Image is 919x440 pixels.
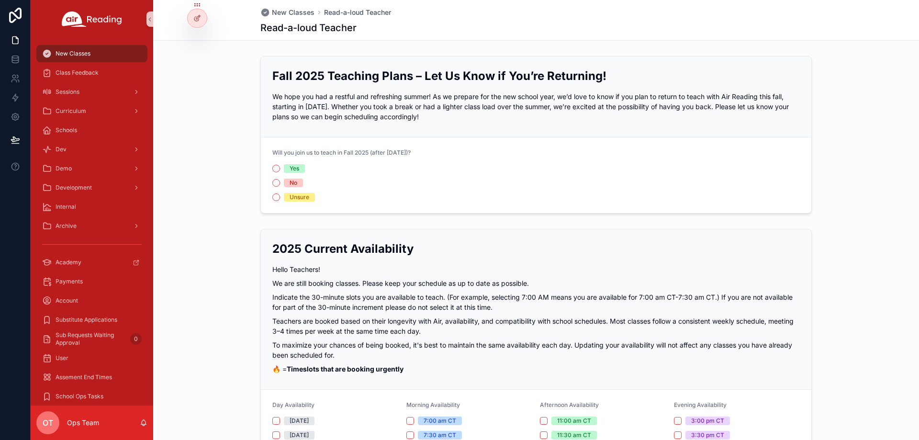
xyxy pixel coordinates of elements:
span: Schools [56,126,77,134]
a: Internal [36,198,147,215]
div: 3:00 pm CT [691,417,724,425]
span: School Ops Tasks [56,393,103,400]
a: Substitute Applications [36,311,147,328]
a: Class Feedback [36,64,147,81]
a: Sub Requests Waiting Approval0 [36,330,147,348]
span: Substitute Applications [56,316,117,324]
span: Demo [56,165,72,172]
a: Schools [36,122,147,139]
a: Academy [36,254,147,271]
div: Unsure [290,193,309,202]
span: Afternoon Availability [540,401,599,408]
span: Day Availability [272,401,314,408]
div: No [290,179,297,187]
p: Ops Team [67,418,99,428]
a: Dev [36,141,147,158]
span: Academy [56,259,81,266]
p: 🔥 = [272,364,800,374]
a: Assement End Times [36,369,147,386]
span: Class Feedback [56,69,99,77]
span: Development [56,184,92,192]
div: 7:00 am CT [424,417,456,425]
a: School Ops Tasks [36,388,147,405]
div: 11:00 am CT [557,417,591,425]
a: Archive [36,217,147,235]
h1: Read-a-loud Teacher [260,21,357,34]
div: [DATE] [290,417,309,425]
h2: Fall 2025 Teaching Plans – Let Us Know if You’re Returning! [272,68,800,84]
div: 7:30 am CT [424,431,456,440]
a: Account [36,292,147,309]
span: Archive [56,222,77,230]
div: 3:30 pm CT [691,431,724,440]
p: To maximize your chances of being booked, it's best to maintain the same availability each day. U... [272,340,800,360]
div: scrollable content [31,38,153,406]
span: User [56,354,68,362]
a: New Classes [260,8,314,17]
span: Payments [56,278,83,285]
span: Sub Requests Waiting Approval [56,331,126,347]
a: Curriculum [36,102,147,120]
img: App logo [62,11,122,27]
a: User [36,350,147,367]
p: Hello Teachers! [272,264,800,274]
span: Assement End Times [56,373,112,381]
p: Indicate the 30-minute slots you are available to teach. (For example, selecting 7:00 AM means yo... [272,292,800,312]
span: OT [43,417,53,429]
a: Read-a-loud Teacher [324,8,391,17]
span: Internal [56,203,76,211]
p: We hope you had a restful and refreshing summer! As we prepare for the new school year, we’d love... [272,91,800,122]
a: New Classes [36,45,147,62]
span: Evening Availability [674,401,727,408]
a: Sessions [36,83,147,101]
div: 11:30 am CT [557,431,591,440]
span: Will you join us to teach in Fall 2025 (after [DATE])? [272,149,411,156]
span: Sessions [56,88,79,96]
span: Dev [56,146,67,153]
span: New Classes [272,8,314,17]
h2: 2025 Current Availability [272,241,800,257]
a: Demo [36,160,147,177]
div: [DATE] [290,431,309,440]
div: 0 [130,333,142,345]
p: Teachers are booked based on their longevity with Air, availability, and compatibility with schoo... [272,316,800,336]
p: We are still booking classes. Please keep your schedule as up to date as possible. [272,278,800,288]
strong: Timeslots that are booking urgently [287,365,403,373]
a: Development [36,179,147,196]
a: Payments [36,273,147,290]
span: Account [56,297,78,305]
span: Morning Availability [406,401,460,408]
div: Yes [290,164,299,173]
span: Curriculum [56,107,86,115]
span: New Classes [56,50,90,57]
